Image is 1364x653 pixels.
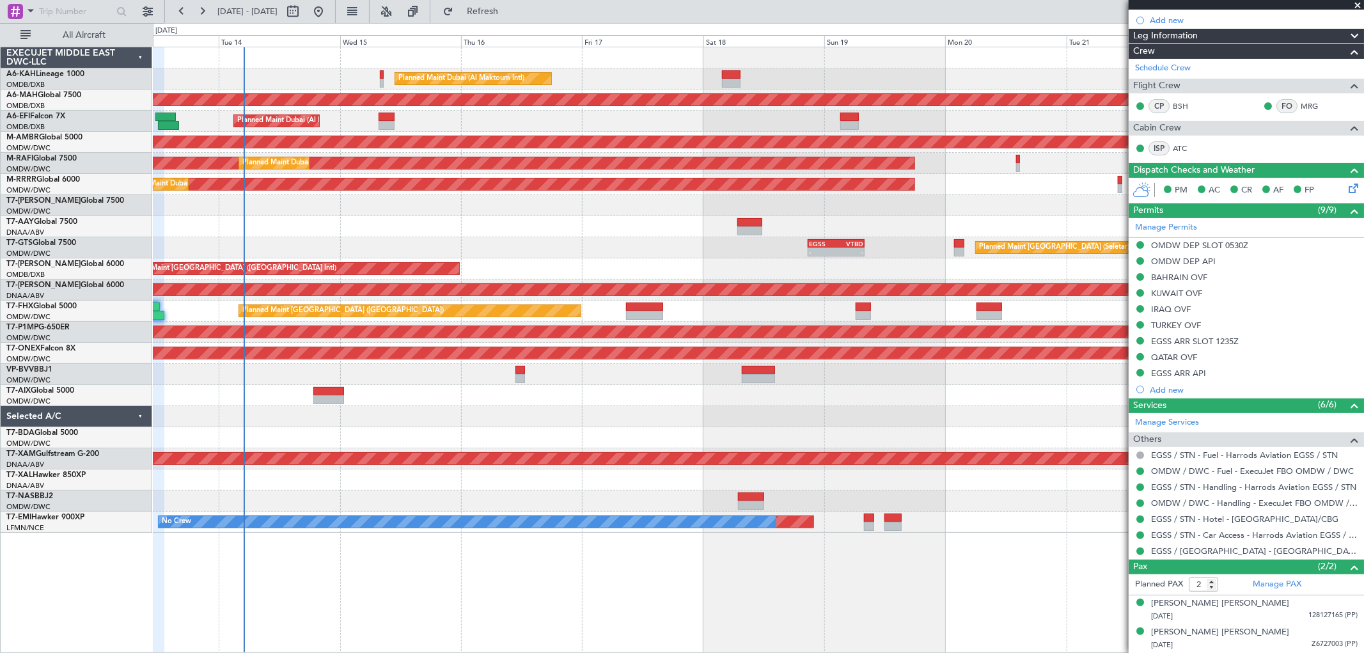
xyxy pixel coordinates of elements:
[6,218,34,226] span: T7-AAY
[1133,163,1255,178] span: Dispatch Checks and Weather
[6,312,51,322] a: OMDW/DWC
[1305,184,1314,197] span: FP
[1151,597,1289,610] div: [PERSON_NAME] [PERSON_NAME]
[1318,398,1337,411] span: (6/6)
[1151,530,1358,540] a: EGSS / STN - Car Access - Harrods Aviation EGSS / STN
[1150,15,1358,26] div: Add new
[1135,578,1183,591] label: Planned PAX
[6,249,51,258] a: OMDW/DWC
[6,303,33,310] span: T7-FHX
[1133,432,1161,447] span: Others
[6,460,44,469] a: DNAA/ABV
[6,281,124,289] a: T7-[PERSON_NAME]Global 6000
[1150,384,1358,395] div: Add new
[6,429,35,437] span: T7-BDA
[162,512,191,531] div: No Crew
[1151,352,1197,363] div: QATAR OVF
[461,35,582,47] div: Thu 16
[242,153,368,173] div: Planned Maint Dubai (Al Maktoum Intl)
[6,324,70,331] a: T7-P1MPG-650ER
[122,175,247,194] div: Planned Maint Dubai (Al Maktoum Intl)
[219,35,340,47] div: Tue 14
[6,197,124,205] a: T7-[PERSON_NAME]Global 7500
[1318,560,1337,573] span: (2/2)
[1135,221,1197,234] a: Manage Permits
[237,111,363,130] div: Planned Maint Dubai (Al Maktoum Intl)
[1151,611,1173,621] span: [DATE]
[6,375,51,385] a: OMDW/DWC
[437,1,513,22] button: Refresh
[6,345,75,352] a: T7-ONEXFalcon 8X
[703,35,824,47] div: Sat 18
[1209,184,1220,197] span: AC
[456,7,510,16] span: Refresh
[1148,141,1170,155] div: ISP
[1133,203,1163,218] span: Permits
[6,471,86,479] a: T7-XALHawker 850XP
[6,481,44,491] a: DNAA/ABV
[6,155,77,162] a: M-RAFIGlobal 7500
[6,70,84,78] a: A6-KAHLineage 1000
[6,324,38,331] span: T7-P1MP
[582,35,703,47] div: Fri 17
[6,228,44,237] a: DNAA/ABV
[1318,203,1337,217] span: (9/9)
[1312,639,1358,650] span: Z6727003 (PP)
[1151,256,1216,267] div: OMDW DEP API
[6,207,51,216] a: OMDW/DWC
[809,240,836,248] div: EGSS
[979,238,1129,257] div: Planned Maint [GEOGRAPHIC_DATA] (Seletar)
[1151,272,1207,283] div: BAHRAIN OVF
[6,260,124,268] a: T7-[PERSON_NAME]Global 6000
[824,35,945,47] div: Sun 19
[6,164,51,174] a: OMDW/DWC
[340,35,461,47] div: Wed 15
[6,366,52,374] a: VP-BVVBBJ1
[1151,514,1338,524] a: EGSS / STN - Hotel - [GEOGRAPHIC_DATA]/CBG
[1151,450,1338,460] a: EGSS / STN - Fuel - Harrods Aviation EGSS / STN
[98,35,219,47] div: Mon 13
[6,185,51,195] a: OMDW/DWC
[123,259,336,278] div: Planned Maint [GEOGRAPHIC_DATA] ([GEOGRAPHIC_DATA] Intl)
[6,523,44,533] a: LFMN/NCE
[6,450,36,458] span: T7-XAM
[1151,482,1356,492] a: EGSS / STN - Handling - Harrods Aviation EGSS / STN
[6,122,45,132] a: OMDB/DXB
[6,91,38,99] span: A6-MAH
[945,35,1066,47] div: Mon 20
[6,492,35,500] span: T7-NAS
[1151,336,1239,347] div: EGSS ARR SLOT 1235Z
[1148,99,1170,113] div: CP
[6,101,45,111] a: OMDB/DXB
[39,2,113,21] input: Trip Number
[1253,578,1301,591] a: Manage PAX
[1151,368,1206,379] div: EGSS ARR API
[1175,184,1188,197] span: PM
[1151,546,1358,556] a: EGSS / [GEOGRAPHIC_DATA] - [GEOGRAPHIC_DATA] [GEOGRAPHIC_DATA] EGGW / [GEOGRAPHIC_DATA]
[1135,416,1199,429] a: Manage Services
[6,80,45,90] a: OMDB/DXB
[6,345,40,352] span: T7-ONEX
[6,429,78,437] a: T7-BDAGlobal 5000
[1308,610,1358,621] span: 128127165 (PP)
[6,197,81,205] span: T7-[PERSON_NAME]
[6,333,51,343] a: OMDW/DWC
[6,113,30,120] span: A6-EFI
[6,354,51,364] a: OMDW/DWC
[1276,99,1297,113] div: FO
[1151,498,1358,508] a: OMDW / DWC - Handling - ExecuJet FBO OMDW / DWC
[836,248,864,256] div: -
[6,113,65,120] a: A6-EFIFalcon 7X
[33,31,135,40] span: All Aircraft
[6,502,51,512] a: OMDW/DWC
[6,303,77,310] a: T7-FHXGlobal 5000
[14,25,139,45] button: All Aircraft
[242,301,444,320] div: Planned Maint [GEOGRAPHIC_DATA] ([GEOGRAPHIC_DATA])
[6,439,51,448] a: OMDW/DWC
[1151,640,1173,650] span: [DATE]
[6,143,51,153] a: OMDW/DWC
[6,366,34,374] span: VP-BVV
[155,26,177,36] div: [DATE]
[6,260,81,268] span: T7-[PERSON_NAME]
[6,155,33,162] span: M-RAFI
